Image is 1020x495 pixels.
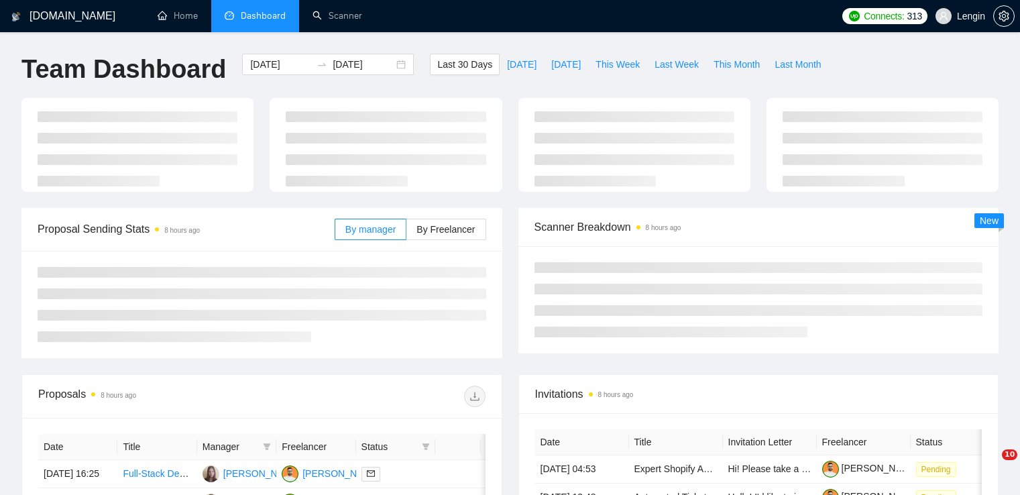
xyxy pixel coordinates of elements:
span: setting [994,11,1014,21]
td: [DATE] 16:25 [38,460,117,488]
img: TM [282,465,298,482]
button: setting [993,5,1015,27]
input: End date [333,57,394,72]
a: NB[PERSON_NAME] [203,467,300,478]
a: searchScanner [313,10,362,21]
span: filter [263,443,271,451]
th: Freelancer [817,429,911,455]
button: [DATE] [500,54,544,75]
img: logo [11,6,21,27]
span: Manager [203,439,258,454]
input: Start date [250,57,311,72]
span: Scanner Breakdown [534,219,983,235]
iframe: Intercom live chat [974,449,1007,482]
img: upwork-logo.png [849,11,860,21]
span: [DATE] [551,57,581,72]
span: user [939,11,948,21]
th: Title [117,434,196,460]
button: This Week [588,54,647,75]
th: Date [535,429,629,455]
span: Dashboard [241,10,286,21]
span: Last 30 Days [437,57,492,72]
td: Expert Shopify App Developer Needed to Fix Theme Extension Rendering Bug (React/Node.js) [629,455,723,484]
time: 8 hours ago [598,391,634,398]
div: [PERSON_NAME] [223,466,300,481]
span: 313 [907,9,921,23]
button: Last Week [647,54,706,75]
div: [PERSON_NAME] [302,466,380,481]
time: 8 hours ago [646,224,681,231]
th: Freelancer [276,434,355,460]
button: Last Month [767,54,828,75]
button: [DATE] [544,54,588,75]
span: Status [361,439,416,454]
span: Last Week [655,57,699,72]
span: filter [260,437,274,457]
span: New [980,215,999,226]
span: By Freelancer [416,224,475,235]
h1: Team Dashboard [21,54,226,85]
span: to [317,59,327,70]
span: swap-right [317,59,327,70]
a: Pending [916,463,962,474]
time: 8 hours ago [164,227,200,234]
div: Proposals [38,386,262,407]
span: 10 [1002,449,1017,460]
img: NB [203,465,219,482]
a: [PERSON_NAME] [822,463,919,474]
span: Proposal Sending Stats [38,221,335,237]
th: Status [911,429,1005,455]
a: Full-Stack Developer (Node.js, React, TypeScript) [123,468,330,479]
time: 8 hours ago [101,392,136,399]
td: [DATE] 04:53 [535,455,629,484]
th: Date [38,434,117,460]
span: This Month [714,57,760,72]
button: This Month [706,54,767,75]
span: [DATE] [507,57,536,72]
span: By manager [345,224,396,235]
span: mail [367,470,375,478]
span: Invitations [535,386,982,402]
span: Last Month [775,57,821,72]
img: c1NLmzrk-0pBZjOo1nLSJnOz0itNHKTdmMHAt8VIsLFzaWqqsJDJtcFyV3OYvrqgu3 [822,461,839,478]
span: dashboard [225,11,234,20]
span: Pending [916,462,956,477]
td: Full-Stack Developer (Node.js, React, TypeScript) [117,460,196,488]
span: Connects: [864,9,904,23]
a: setting [993,11,1015,21]
th: Title [629,429,723,455]
th: Manager [197,434,276,460]
button: Last 30 Days [430,54,500,75]
a: homeHome [158,10,198,21]
span: filter [419,437,433,457]
a: TM[PERSON_NAME] [282,467,380,478]
th: Invitation Letter [723,429,817,455]
span: This Week [596,57,640,72]
span: filter [422,443,430,451]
